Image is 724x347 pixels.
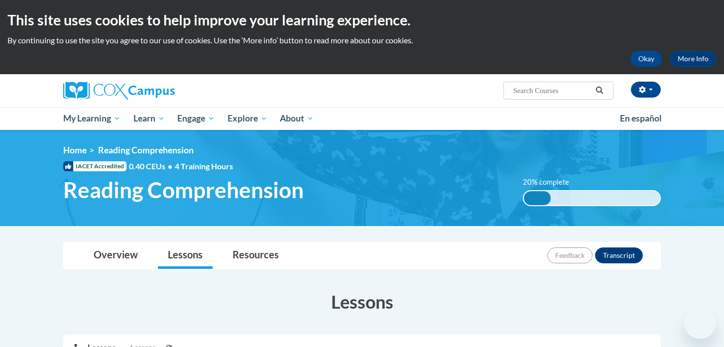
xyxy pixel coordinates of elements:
[63,82,252,100] a: Cox Campus
[512,85,592,97] input: Search Courses
[631,82,661,98] button: Account Settings
[7,10,717,30] h2: This site uses cookies to help improve your learning experience.
[98,145,194,155] span: Reading Comprehension
[595,247,643,263] button: Transcript
[63,145,87,155] a: Home
[684,307,716,339] iframe: Button to launch messaging window
[221,107,274,130] a: Explore
[228,113,267,124] span: Explore
[63,177,304,203] span: Reading Comprehension
[57,107,127,130] a: My Learning
[620,113,662,123] span: En español
[223,242,289,269] a: Resources
[168,161,172,171] span: •
[670,51,717,67] a: More Info
[7,35,717,46] p: By continuing to use the site you agree to our use of cookies. Use the ‘More info’ button to read...
[177,113,215,124] span: Engage
[523,177,580,188] label: 20% complete
[630,51,662,67] button: Okay
[613,108,668,129] a: En español
[547,247,593,263] button: Feedback
[63,161,126,171] span: IACET Accredited
[48,107,676,130] div: Main menu
[63,289,661,314] h3: Lessons
[592,85,607,97] button: Search
[280,113,314,124] span: About
[171,107,221,130] a: Engage
[129,161,175,172] span: 0.40 CEUs
[84,242,148,269] a: Overview
[274,107,321,130] a: About
[158,242,213,269] a: Lessons
[524,191,551,205] div: 20% complete
[133,113,165,124] span: Learn
[63,82,175,100] img: Cox Campus
[127,107,171,130] a: Learn
[175,161,233,171] span: 4 Training Hours
[63,113,121,124] span: My Learning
